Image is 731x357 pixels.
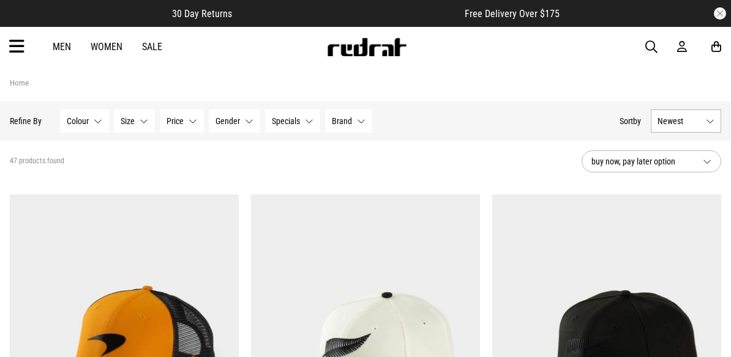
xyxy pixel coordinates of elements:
[160,109,204,133] button: Price
[325,109,372,133] button: Brand
[67,116,89,126] span: Colour
[60,109,109,133] button: Colour
[91,41,122,53] a: Women
[591,154,693,169] span: buy now, pay later option
[272,116,300,126] span: Specials
[209,109,260,133] button: Gender
[10,116,42,126] p: Refine By
[10,156,64,166] span: 47 products found
[265,109,320,133] button: Specials
[651,109,721,133] button: Newest
[620,114,641,128] button: Sortby
[332,116,352,126] span: Brand
[658,116,701,126] span: Newest
[172,8,232,20] span: 30 Day Returns
[257,7,440,20] iframe: Customer reviews powered by Trustpilot
[582,150,721,172] button: buy now, pay later option
[465,8,560,20] span: Free Delivery Over $175
[114,109,155,133] button: Size
[53,41,71,53] a: Men
[10,78,29,87] a: Home
[633,116,641,126] span: by
[142,41,162,53] a: Sale
[121,116,135,126] span: Size
[216,116,240,126] span: Gender
[326,38,407,56] img: Redrat logo
[167,116,184,126] span: Price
